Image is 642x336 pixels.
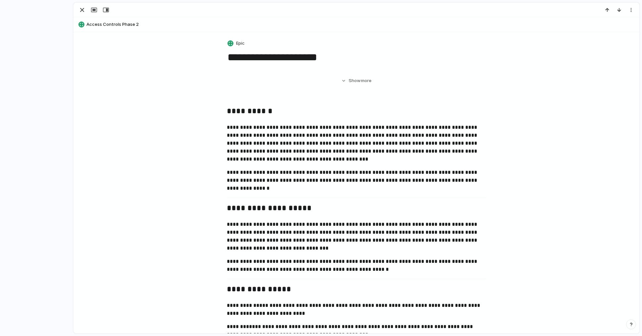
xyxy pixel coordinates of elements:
span: Epic [236,40,245,47]
button: Access Controls Phase 2 [76,19,636,30]
span: Show [349,77,361,84]
span: Access Controls Phase 2 [86,21,636,28]
button: Epic [226,39,247,48]
span: more [361,77,371,84]
button: Showmore [227,75,486,87]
